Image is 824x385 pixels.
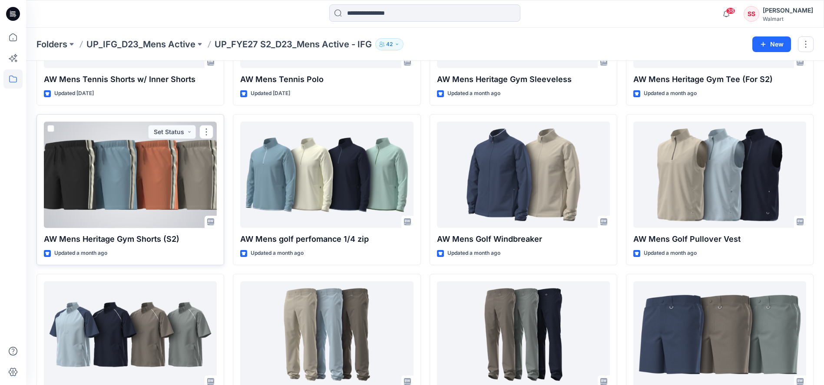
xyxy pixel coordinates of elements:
[752,36,791,52] button: New
[251,249,304,258] p: Updated a month ago
[240,73,413,86] p: AW Mens Tennis Polo
[633,73,806,86] p: AW Mens Heritage Gym Tee (For S2)
[36,38,67,50] a: Folders
[633,233,806,245] p: AW Mens Golf Pullover Vest
[763,5,813,16] div: [PERSON_NAME]
[437,122,610,228] a: AW Mens Golf Windbreaker
[251,89,290,98] p: Updated [DATE]
[44,73,217,86] p: AW Mens Tennis Shorts w/ Inner Shorts
[386,39,393,49] p: 42
[644,89,697,98] p: Updated a month ago
[54,249,107,258] p: Updated a month ago
[763,16,813,22] div: Walmart
[240,233,413,245] p: AW Mens golf perfomance 1/4 zip
[644,249,697,258] p: Updated a month ago
[726,7,735,14] span: 38
[240,122,413,228] a: AW Mens golf perfomance 1/4 zip
[744,6,759,22] div: SS
[44,233,217,245] p: AW Mens Heritage Gym Shorts (S2)
[447,89,500,98] p: Updated a month ago
[44,122,217,228] a: AW Mens Heritage Gym Shorts (S2)
[54,89,94,98] p: Updated [DATE]
[86,38,195,50] a: UP_IFG_D23_Mens Active
[437,73,610,86] p: AW Mens Heritage Gym Sleeveless
[215,38,372,50] p: UP_FYE27 S2_D23_Mens Active - IFG
[447,249,500,258] p: Updated a month ago
[375,38,404,50] button: 42
[633,122,806,228] a: AW Mens Golf Pullover Vest
[437,233,610,245] p: AW Mens Golf Windbreaker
